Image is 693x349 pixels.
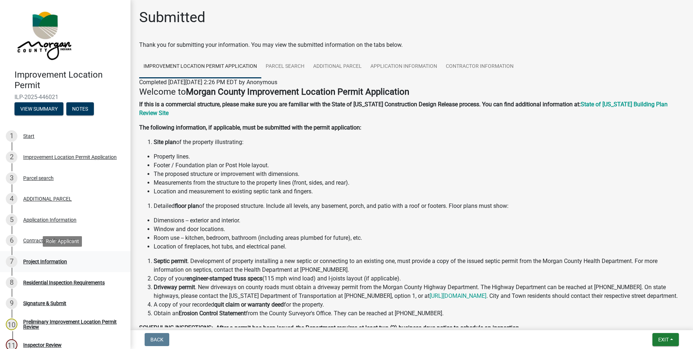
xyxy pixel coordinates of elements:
div: Signature & Submit [23,301,66,306]
li: of the property illustrating: [154,138,684,147]
div: 9 [6,297,17,309]
strong: engineer-stamped truss specs [186,275,262,282]
li: Property lines. [154,152,684,161]
li: Copy of your (115 mph wind load) and I-joists layout (if applicable). [154,274,684,283]
strong: Morgan County Improvement Location Permit Application [186,87,409,97]
div: Start [23,134,34,139]
span: Back [150,337,163,342]
a: Application Information [366,55,441,78]
div: ADDITIONAL PARCEL [23,196,72,201]
a: Improvement Location Permit Application [139,55,261,78]
wm-modal-confirm: Summary [14,106,63,112]
h4: Improvement Location Permit [14,70,125,91]
div: 2 [6,151,17,163]
div: 6 [6,235,17,246]
div: 3 [6,172,17,184]
h4: Welcome to [139,87,684,97]
strong: Septic permit [154,258,187,264]
img: Morgan County, Indiana [14,8,73,62]
li: Location and measurement to existing septic tank and fingers. [154,187,684,196]
div: Contractor Information [23,238,76,243]
span: Completed [DATE][DATE] 2:26 PM EDT by Anonymous [139,79,277,86]
li: Measurements from the structure to the property lines (front, sides, and rear). [154,178,684,187]
li: Location of fireplaces, hot tubs, and electrical panel. [154,242,684,251]
div: Role: Applicant [43,236,82,247]
div: Improvement Location Permit Application [23,155,117,160]
strong: Driveway permit [154,284,195,291]
div: Residential Inspection Requirements [23,280,105,285]
strong: Erosion Control Statement [179,310,246,317]
div: 5 [6,214,17,226]
div: 8 [6,277,17,288]
strong: The following information, if applicable, must be submitted with the permit application: [139,124,361,131]
li: . New driveways on county roads must obtain a driveway permit from the Morgan County Highway Depa... [154,283,684,300]
button: Exit [652,333,679,346]
li: Dimensions -- exterior and interior. [154,216,684,225]
span: ILP-2025-446021 [14,94,116,100]
li: A copy of your recorded for the property. [154,300,684,309]
strong: SCHEDULING INSPECTIONS: After a permit has been issued, the Department requires at least two (2) ... [139,324,520,331]
button: Back [145,333,169,346]
strong: Site plan [154,139,176,145]
li: Obtain an from the County Surveyor's Office. They can be reached at [PHONE_NUMBER]. [154,309,684,318]
div: Project Information [23,259,67,264]
button: Notes [66,102,94,115]
a: ADDITIONAL PARCEL [309,55,366,78]
li: Footer / Foundation plan or Post Hole layout. [154,161,684,170]
div: 10 [6,319,17,330]
strong: floor plan [175,202,199,209]
a: Contractor Information [441,55,518,78]
li: The proposed structure or improvement with dimensions. [154,170,684,178]
a: Parcel search [261,55,309,78]
button: View Summary [14,102,63,115]
span: Exit [658,337,669,342]
wm-modal-confirm: Notes [66,106,94,112]
div: Application Information [23,217,76,222]
div: Parcel search [23,176,54,181]
div: 7 [6,256,17,267]
strong: quit claim or warranty deed [214,301,284,308]
li: Detailed of the proposed structure. Include all levels, any basement, porch, and patio with a roo... [154,202,684,210]
div: Thank you for submitting your information. You may view the submitted information on the tabs below. [139,41,684,49]
li: . Development of property installing a new septic or connecting to an existing one, must provide ... [154,257,684,274]
li: Window and door locations. [154,225,684,234]
div: 1 [6,130,17,142]
li: Room use -- kitchen, bedroom, bathroom (including areas plumbed for future), etc. [154,234,684,242]
a: [URL][DOMAIN_NAME] [430,292,486,299]
div: 4 [6,193,17,205]
strong: If this is a commercial structure, please make sure you are familiar with the State of [US_STATE]... [139,101,581,108]
h1: Submitted [139,9,206,26]
a: State of [US_STATE] Building Plan Review Site [139,101,668,116]
div: Preliminary Improvement Location Permit Review [23,319,119,329]
div: Inspector Review [23,342,62,348]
